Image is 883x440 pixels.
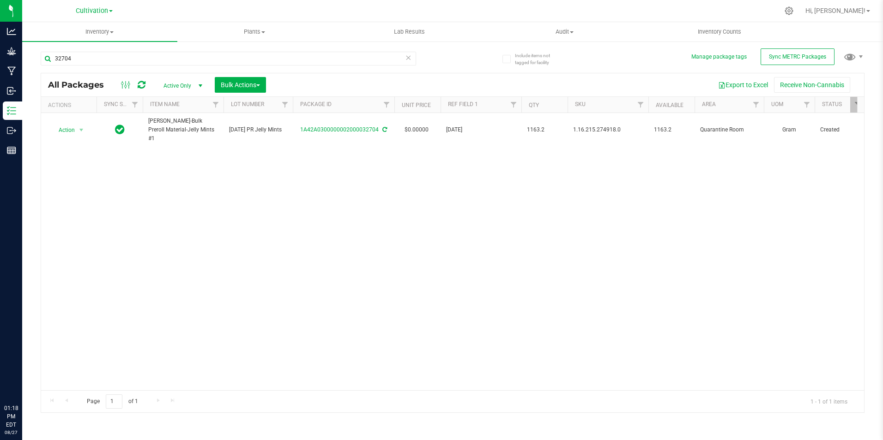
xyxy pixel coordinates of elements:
span: 1 - 1 of 1 items [803,394,855,408]
span: Lab Results [381,28,437,36]
span: 1163.2 [527,125,562,134]
span: Audit [488,28,642,36]
a: Filter [633,97,648,113]
a: Plants [177,22,333,42]
span: Created [820,125,860,134]
a: Filter [799,97,815,113]
span: Bulk Actions [221,81,260,89]
input: 1 [106,394,122,409]
div: Actions [48,102,93,108]
p: 08/27 [4,429,18,436]
span: All Packages [48,80,113,90]
a: Inventory Counts [642,22,797,42]
span: [DATE] [446,125,516,134]
a: Audit [487,22,642,42]
inline-svg: Outbound [7,126,16,135]
span: Sync from Compliance System [381,126,387,133]
span: Hi, [PERSON_NAME]! [805,7,865,14]
button: Receive Non-Cannabis [774,77,850,93]
span: Sync METRC Packages [769,54,826,60]
span: In Sync [115,123,125,136]
a: Filter [127,97,143,113]
span: Quarantine Room [700,125,758,134]
a: Package ID [300,101,332,107]
a: Filter [749,97,764,113]
a: UOM [771,101,783,107]
inline-svg: Grow [7,47,16,56]
button: Export to Excel [712,77,774,93]
a: Filter [379,97,394,113]
span: Inventory [22,28,177,36]
span: Include items not tagged for facility [515,52,561,66]
span: Action [50,124,75,137]
inline-svg: Analytics [7,27,16,36]
a: Filter [506,97,521,113]
button: Manage package tags [691,53,747,61]
span: Clear [405,52,412,64]
div: Manage settings [783,6,795,15]
a: Available [656,102,683,108]
p: 01:18 PM EDT [4,404,18,429]
a: Lot Number [231,101,264,107]
a: Qty [529,102,539,108]
span: select [76,124,87,137]
span: 1163.2 [654,125,689,134]
a: Item Name [150,101,180,107]
a: Filter [278,97,293,113]
iframe: Resource center [9,366,37,394]
a: Unit Price [402,102,431,108]
span: Page of 1 [79,394,145,409]
span: $0.00000 [400,123,433,137]
a: Sync Status [104,101,139,107]
span: Gram [769,125,809,134]
button: Bulk Actions [215,77,266,93]
span: Cultivation [76,7,108,15]
inline-svg: Manufacturing [7,66,16,76]
a: Ref Field 1 [448,101,478,107]
a: 1A42A0300000002000032704 [300,126,379,133]
button: Sync METRC Packages [761,48,835,65]
a: Inventory [22,22,177,42]
a: Lab Results [332,22,487,42]
a: Area [702,101,716,107]
inline-svg: Reports [7,146,16,155]
span: Inventory Counts [685,28,754,36]
span: 1.16.215.274918.0 [573,125,643,134]
span: [PERSON_NAME]-Bulk Preroll Material-Jelly Mints #1 [148,117,218,143]
a: SKU [575,101,586,107]
a: Status [822,101,842,107]
span: [DATE] PR Jelly Mints [229,125,287,134]
input: Search Package ID, Item Name, SKU, Lot or Part Number... [41,52,416,65]
inline-svg: Inbound [7,86,16,95]
a: Filter [850,97,865,113]
a: Filter [208,97,224,113]
span: Plants [178,28,332,36]
inline-svg: Inventory [7,106,16,115]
